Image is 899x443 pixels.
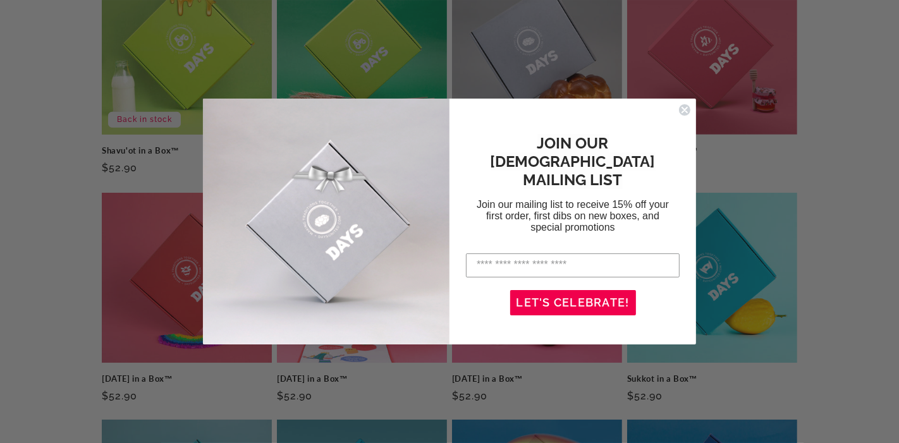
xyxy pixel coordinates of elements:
[510,290,636,315] button: LET'S CELEBRATE!
[477,199,669,233] span: Join our mailing list to receive 15% off your first order, first dibs on new boxes, and special p...
[466,253,680,277] input: Enter your email address
[203,99,449,345] img: d3790c2f-0e0c-4c72-ba1e-9ed984504164.jpeg
[678,104,691,116] button: Close dialog
[491,134,656,189] span: JOIN OUR [DEMOGRAPHIC_DATA] MAILING LIST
